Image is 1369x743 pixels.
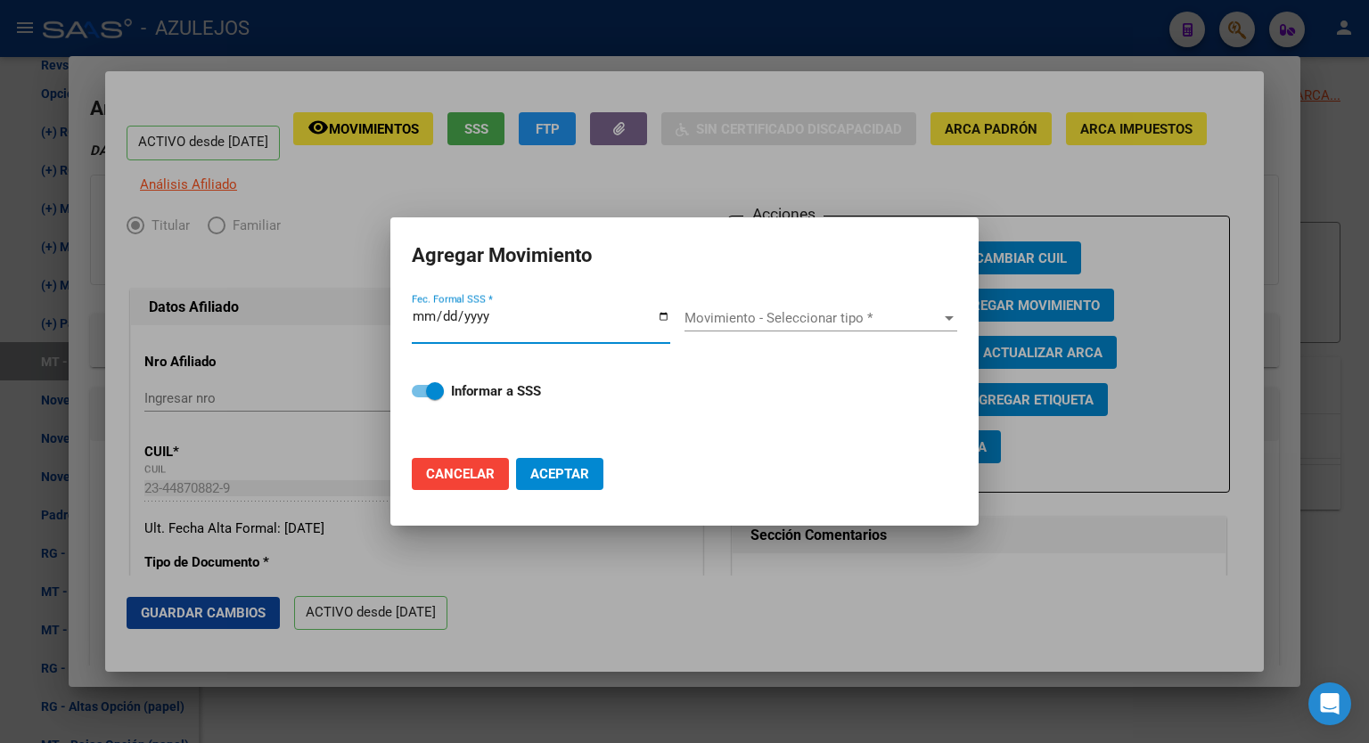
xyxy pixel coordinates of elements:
span: Cancelar [426,466,495,482]
button: Aceptar [516,458,603,490]
span: Aceptar [530,466,589,482]
button: Cancelar [412,458,509,490]
strong: Informar a SSS [451,383,541,399]
div: Open Intercom Messenger [1308,682,1351,725]
span: Movimiento - Seleccionar tipo * [684,310,941,326]
h2: Agregar Movimiento [412,239,957,273]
